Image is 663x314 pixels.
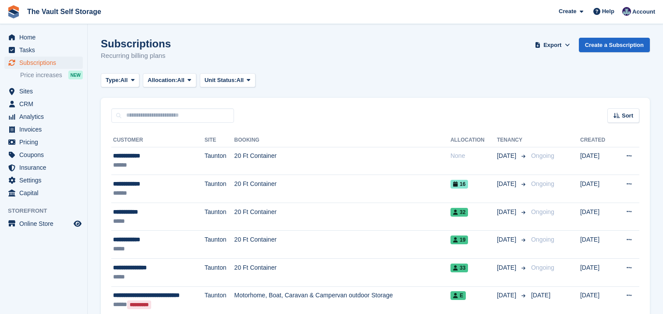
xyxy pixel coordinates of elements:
td: 20 Ft Container [234,231,450,259]
span: Sort [622,111,633,120]
a: Create a Subscription [579,38,650,52]
th: Created [580,133,614,147]
span: [DATE] [497,235,518,244]
a: Preview store [72,218,83,229]
button: Export [533,38,572,52]
td: [DATE] [580,231,614,259]
button: Allocation: All [143,73,196,88]
span: Export [543,41,561,50]
span: Price increases [20,71,62,79]
th: Customer [111,133,205,147]
span: E [450,291,466,300]
span: [DATE] [497,151,518,161]
span: CRM [19,98,72,110]
td: 20 Ft Container [234,203,450,231]
span: Invoices [19,123,72,136]
a: menu [4,149,83,161]
th: Site [205,133,234,147]
a: menu [4,161,83,174]
th: Tenancy [497,133,528,147]
span: Ongoing [531,264,554,271]
span: Home [19,31,72,43]
img: Hannah [622,7,631,16]
span: Ongoing [531,180,554,187]
span: Analytics [19,111,72,123]
span: 33 [450,264,468,272]
td: Taunton [205,175,234,203]
p: Recurring billing plans [101,51,171,61]
img: stora-icon-8386f47178a22dfd0bd8f6a31ec36ba5ce8667c1dd55bd0f319d3a0aa187defe.svg [7,5,20,18]
span: Ongoing [531,208,554,215]
span: [DATE] [497,207,518,217]
td: Taunton [205,203,234,231]
span: Unit Status: [205,76,237,85]
td: Taunton [205,147,234,175]
a: menu [4,187,83,199]
a: Price increases NEW [20,70,83,80]
td: 20 Ft Container [234,175,450,203]
span: [DATE] [497,291,518,300]
a: menu [4,174,83,186]
span: [DATE] [497,179,518,189]
span: Type: [106,76,121,85]
span: All [121,76,128,85]
span: Insurance [19,161,72,174]
td: Taunton [205,259,234,287]
span: Coupons [19,149,72,161]
a: menu [4,136,83,148]
span: Allocation: [148,76,177,85]
span: Capital [19,187,72,199]
span: Settings [19,174,72,186]
a: menu [4,31,83,43]
a: menu [4,44,83,56]
th: Allocation [450,133,497,147]
button: Unit Status: All [200,73,255,88]
td: Taunton [205,231,234,259]
td: 20 Ft Container [234,259,450,287]
span: Account [632,7,655,16]
a: menu [4,111,83,123]
td: [DATE] [580,147,614,175]
div: NEW [68,71,83,79]
button: Type: All [101,73,139,88]
a: menu [4,123,83,136]
span: Create [559,7,576,16]
span: Tasks [19,44,72,56]
td: [DATE] [580,259,614,287]
span: 19 [450,235,468,244]
a: The Vault Self Storage [24,4,105,19]
a: menu [4,218,83,230]
span: Ongoing [531,236,554,243]
span: Sites [19,85,72,97]
span: All [237,76,244,85]
span: Help [602,7,614,16]
div: None [450,151,497,161]
a: menu [4,98,83,110]
span: [DATE] [497,263,518,272]
span: 32 [450,208,468,217]
span: Storefront [8,207,87,215]
span: 16 [450,180,468,189]
span: Ongoing [531,152,554,159]
th: Booking [234,133,450,147]
span: All [177,76,184,85]
a: menu [4,57,83,69]
h1: Subscriptions [101,38,171,50]
span: Online Store [19,218,72,230]
span: [DATE] [531,292,550,299]
td: [DATE] [580,175,614,203]
span: Pricing [19,136,72,148]
span: Subscriptions [19,57,72,69]
a: menu [4,85,83,97]
td: 20 Ft Container [234,147,450,175]
td: [DATE] [580,203,614,231]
